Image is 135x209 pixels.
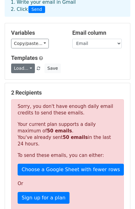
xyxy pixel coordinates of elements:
span: Send [28,6,45,13]
a: Choose a Google Sheet with fewer rows [18,164,124,176]
iframe: Chat Widget [104,179,135,209]
h5: Variables [11,29,63,36]
button: Save [44,64,61,73]
a: Copy/paste... [11,39,49,48]
strong: 50 emails [63,135,88,140]
p: Sorry, you don't have enough daily email credits to send these emails. [18,103,117,116]
p: Your current plan supports a daily maximum of . You've already sent in the last 24 hours. [18,121,117,147]
h5: Email column [72,29,124,36]
p: Or [18,180,117,187]
strong: 50 emails [47,128,72,134]
p: To send these emails, you can either: [18,152,117,159]
a: Sign up for a plan [18,192,70,204]
a: Templates [11,55,38,61]
h5: 2 Recipients [11,89,124,96]
a: Load... [11,64,35,73]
